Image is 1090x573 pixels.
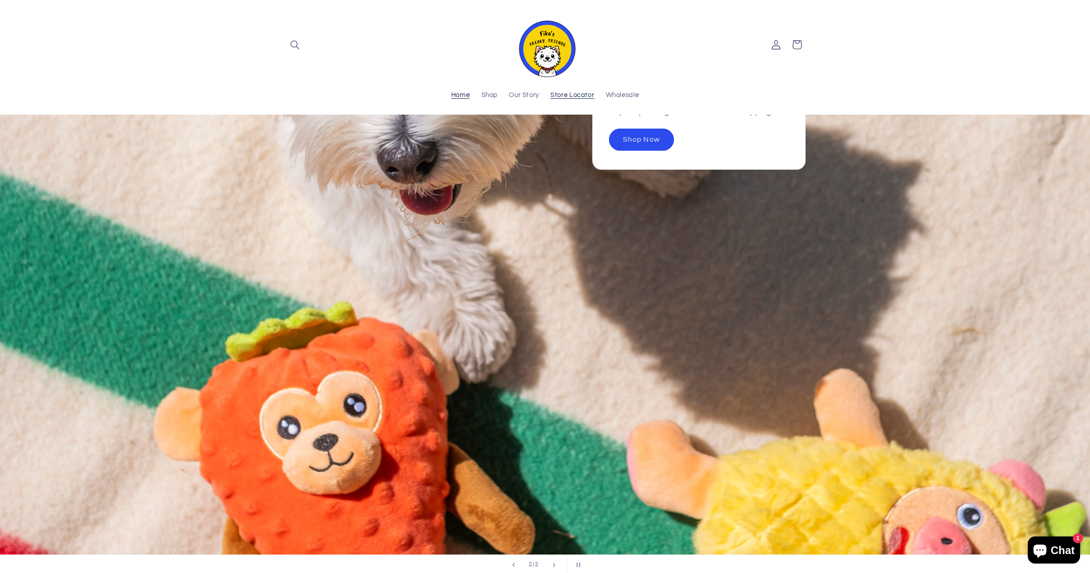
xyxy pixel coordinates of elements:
a: Shop [476,86,504,106]
p: Buy 4 toys and get 15% off and free shipping! [609,106,773,119]
span: Wholesale [606,91,639,100]
a: Home [445,86,476,106]
a: Our Story [504,86,545,106]
span: Store Locator [550,91,594,100]
a: Shop Now [609,129,674,151]
span: 2 [535,560,539,570]
a: Fika's Freaky Friends [510,9,580,81]
img: Fika's Freaky Friends [513,13,577,77]
inbox-online-store-chat: Shopify online store chat [1025,536,1083,566]
span: Shop [481,91,498,100]
a: Store Locator [545,86,600,106]
span: 2 [529,560,532,570]
a: Wholesale [600,86,645,106]
span: / [532,560,535,570]
summary: Search [285,34,306,55]
span: Our Story [509,91,539,100]
span: Home [451,91,470,100]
